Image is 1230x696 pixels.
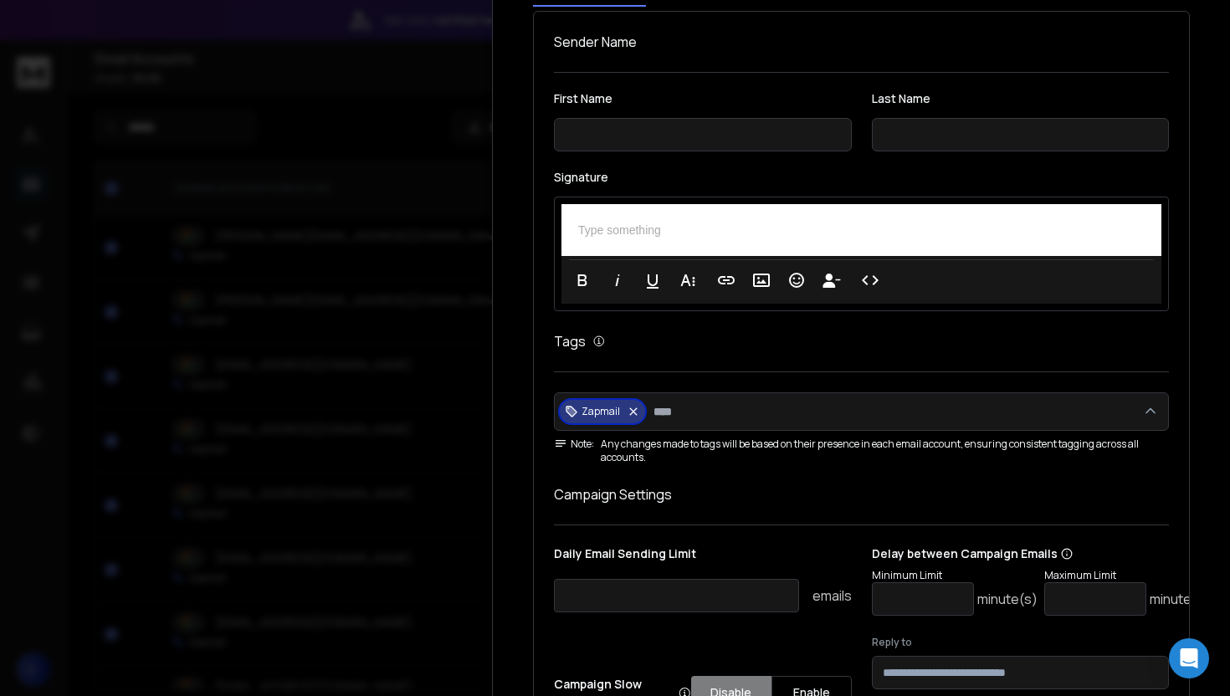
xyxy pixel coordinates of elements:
[781,264,812,297] button: Emoticons
[554,32,1169,52] h1: Sender Name
[1150,589,1210,609] p: minute(s)
[977,589,1038,609] p: minute(s)
[1169,638,1209,678] div: Open Intercom Messenger
[554,171,1169,183] label: Signature
[554,545,852,569] p: Daily Email Sending Limit
[566,264,598,297] button: Bold (⌘B)
[602,264,633,297] button: Italic (⌘I)
[637,264,669,297] button: Underline (⌘U)
[872,636,1170,649] label: Reply to
[746,264,777,297] button: Insert Image (⌘P)
[554,484,1169,504] h1: Campaign Settings
[554,93,852,105] label: First Name
[554,438,594,451] span: Note:
[854,264,886,297] button: Code View
[872,569,1038,582] p: Minimum Limit
[812,586,852,606] p: emails
[816,264,848,297] button: Insert Unsubscribe Link
[582,405,620,418] p: Zapmail
[872,545,1210,562] p: Delay between Campaign Emails
[554,331,586,351] h1: Tags
[672,264,704,297] button: More Text
[872,93,1170,105] label: Last Name
[1044,569,1210,582] p: Maximum Limit
[554,438,1169,464] div: Any changes made to tags will be based on their presence in each email account, ensuring consiste...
